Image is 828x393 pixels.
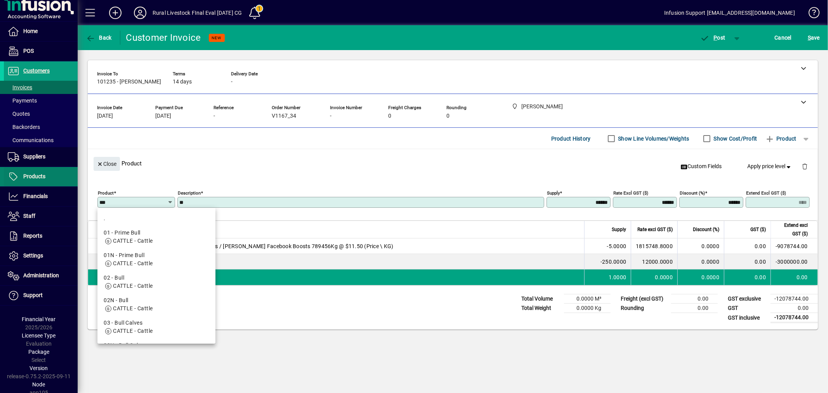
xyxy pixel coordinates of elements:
[548,132,594,146] button: Product History
[28,349,49,355] span: Package
[681,162,722,170] span: Custom Fields
[4,187,78,206] a: Financials
[696,31,729,45] button: Post
[714,35,717,41] span: P
[97,211,215,226] mat-option: .
[617,304,671,313] td: Rounding
[8,97,37,104] span: Payments
[808,35,811,41] span: S
[97,79,161,85] span: 101235 - [PERSON_NAME]
[214,113,215,119] span: -
[547,190,560,196] mat-label: Supply
[761,132,800,146] button: Product
[23,153,45,160] span: Suppliers
[808,31,820,44] span: ave
[771,294,818,304] td: -12078744.00
[671,294,718,304] td: 0.00
[4,246,78,266] a: Settings
[92,160,122,167] app-page-header-button: Close
[104,274,209,282] div: 02 - Bull
[724,294,771,304] td: GST exclusive
[23,68,50,74] span: Customers
[8,111,30,117] span: Quotes
[88,149,818,177] div: Product
[178,190,201,196] mat-label: Description
[23,28,38,34] span: Home
[173,79,192,85] span: 14 days
[773,31,794,45] button: Cancel
[4,94,78,107] a: Payments
[113,238,153,244] span: CATTLE - Cattle
[4,120,78,134] a: Backorders
[4,42,78,61] a: POS
[771,238,818,254] td: -9078744.00
[724,304,771,313] td: GST
[636,273,673,281] div: 0.0000
[113,305,153,311] span: CATTLE - Cattle
[609,273,627,281] span: 1.0000
[564,304,611,313] td: 0.0000 Kg
[104,214,209,223] div: .
[564,294,611,304] td: 0.0000 M³
[8,137,54,143] span: Communications
[771,304,818,313] td: 0.00
[765,132,797,145] span: Product
[97,271,215,293] mat-option: 02 - Bull
[8,84,32,90] span: Invoices
[517,294,564,304] td: Total Volume
[551,132,591,145] span: Product History
[30,365,48,371] span: Version
[613,190,648,196] mat-label: Rate excl GST ($)
[23,173,45,179] span: Products
[104,251,209,259] div: 01N - Prime Bull
[677,238,724,254] td: 0.0000
[748,162,793,170] span: Apply price level
[671,304,718,313] td: 0.00
[104,319,209,327] div: 03 - Bull Calves
[4,107,78,120] a: Quotes
[446,113,450,119] span: 0
[750,225,766,234] span: GST ($)
[97,113,113,119] span: [DATE]
[795,163,814,170] app-page-header-button: Delete
[724,270,771,285] td: 0.00
[795,157,814,176] button: Delete
[612,225,626,234] span: Supply
[128,6,153,20] button: Profile
[636,258,673,266] div: 12000.0000
[517,304,564,313] td: Total Weight
[693,225,719,234] span: Discount (%)
[22,316,56,322] span: Financial Year
[8,124,40,130] span: Backorders
[607,242,627,250] span: -5.0000
[636,242,673,250] div: 1815748.8000
[724,313,771,323] td: GST inclusive
[84,31,114,45] button: Back
[104,296,209,304] div: 02N - Bull
[771,254,818,270] td: -3000000.00
[86,35,112,41] span: Back
[97,316,215,338] mat-option: 03 - Bull Calves
[113,328,153,334] span: CATTLE - Cattle
[4,22,78,41] a: Home
[126,31,201,44] div: Customer Invoice
[4,207,78,226] a: Staff
[23,233,42,239] span: Reports
[806,31,822,45] button: Save
[98,190,114,196] mat-label: Product
[97,248,215,271] mat-option: 01N - Prime Bull
[23,272,59,278] span: Administration
[97,226,215,248] mat-option: 01 - Prime Bull
[700,35,726,41] span: ost
[97,338,215,361] mat-option: 03N - Bull Calves
[724,238,771,254] td: 0.00
[155,113,171,119] span: [DATE]
[677,270,724,285] td: 0.0000
[771,313,818,323] td: -12078744.00
[4,167,78,186] a: Products
[23,48,34,54] span: POS
[678,160,725,174] button: Custom Fields
[212,35,222,40] span: NEW
[4,134,78,147] a: Communications
[78,31,120,45] app-page-header-button: Back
